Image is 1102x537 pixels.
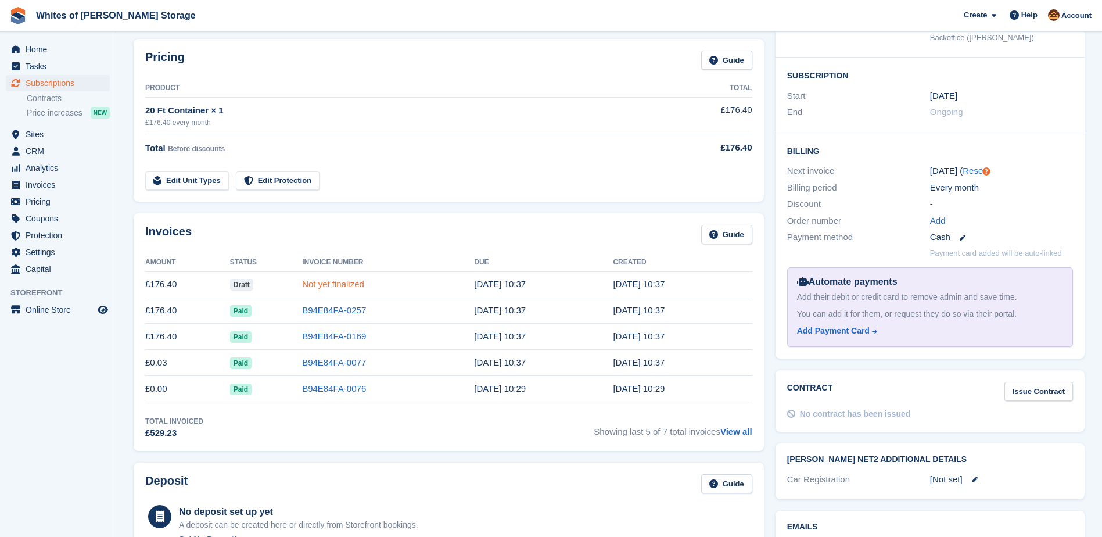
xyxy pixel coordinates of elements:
h2: Deposit [145,474,188,493]
span: Total [145,143,166,153]
p: Payment card added will be auto-linked [930,248,1062,259]
div: 20 Ft Container × 1 [145,104,659,117]
span: Settings [26,244,95,260]
span: Pricing [26,194,95,210]
td: £176.40 [659,97,752,134]
a: Issue Contract [1004,382,1073,401]
a: Guide [701,225,752,244]
a: menu [6,227,110,244]
div: No deposit set up yet [179,505,418,519]
a: menu [6,177,110,193]
span: Paid [230,357,252,369]
span: Showing last 5 of 7 total invoices [594,416,752,440]
a: menu [6,194,110,210]
a: Edit Protection [236,171,320,191]
a: menu [6,160,110,176]
span: Analytics [26,160,95,176]
div: Add their debit or credit card to remove admin and save time. [797,291,1063,303]
time: 2025-07-06 09:37:34 UTC [613,331,665,341]
time: 2025-08-06 09:37:57 UTC [613,305,665,315]
a: Add [930,214,946,228]
th: Product [145,79,659,98]
div: Automate payments [797,275,1063,289]
span: Invoices [26,177,95,193]
a: B94E84FA-0169 [302,331,366,341]
div: Total Invoiced [145,416,203,427]
td: £176.40 [145,324,230,350]
div: Every month [930,181,1073,195]
div: [DATE] ( ) [930,164,1073,178]
span: Help [1021,9,1038,21]
div: - [930,198,1073,211]
a: Guide [701,474,752,493]
a: B94E84FA-0077 [302,357,366,367]
a: Not yet finalized [302,279,364,289]
div: Tooltip anchor [981,166,992,177]
div: Add Payment Card [797,325,870,337]
td: £0.03 [145,350,230,376]
div: End [787,106,930,119]
a: Reset [963,166,985,176]
th: Due [474,253,613,272]
span: Online Store [26,302,95,318]
h2: Subscription [787,69,1073,81]
div: Cash [930,231,1073,244]
h2: Contract [787,382,833,401]
p: A deposit can be created here or directly from Storefront bookings. [179,519,418,531]
a: menu [6,210,110,227]
div: Car Registration [787,473,930,486]
div: £176.40 [659,141,752,155]
div: NEW [91,107,110,119]
time: 2025-06-06 09:37:29 UTC [613,357,665,367]
a: menu [6,302,110,318]
time: 2025-09-07 09:37:29 UTC [474,279,526,289]
th: Status [230,253,302,272]
div: £529.23 [145,427,203,440]
a: Guide [701,51,752,70]
td: £176.40 [145,298,230,324]
a: menu [6,244,110,260]
span: Create [964,9,987,21]
a: Contracts [27,93,110,104]
div: Payment method [787,231,930,244]
a: menu [6,41,110,58]
div: Backoffice ([PERSON_NAME]) [930,32,1073,44]
a: menu [6,261,110,277]
span: Storefront [10,287,116,299]
div: £176.40 every month [145,117,659,128]
span: Protection [26,227,95,244]
span: Ongoing [930,107,963,117]
span: CRM [26,143,95,159]
a: B94E84FA-0257 [302,305,366,315]
h2: Pricing [145,51,185,70]
a: Price increases NEW [27,106,110,119]
div: Start [787,90,930,103]
td: £176.40 [145,271,230,298]
a: B94E84FA-0076 [302,384,366,393]
div: No contract has been issued [800,408,911,420]
a: menu [6,126,110,142]
th: Invoice Number [302,253,474,272]
h2: Emails [787,522,1073,532]
th: Total [659,79,752,98]
time: 2025-06-07 09:37:29 UTC [474,357,526,367]
div: [Not set] [930,473,1073,486]
span: Coupons [26,210,95,227]
img: stora-icon-8386f47178a22dfd0bd8f6a31ec36ba5ce8667c1dd55bd0f319d3a0aa187defe.svg [9,7,27,24]
span: Paid [230,384,252,395]
time: 2025-06-05 23:00:00 UTC [930,90,957,103]
h2: [PERSON_NAME] Net2 Additional Details [787,455,1073,464]
time: 2025-08-07 09:37:29 UTC [474,305,526,315]
h2: Invoices [145,225,192,244]
span: Sites [26,126,95,142]
span: Price increases [27,108,82,119]
div: Billing period [787,181,930,195]
a: Edit Unit Types [145,171,229,191]
a: Whites of [PERSON_NAME] Storage [31,6,200,25]
span: Paid [230,305,252,317]
span: Capital [26,261,95,277]
a: Add Payment Card [797,325,1058,337]
div: Discount [787,198,930,211]
td: £0.00 [145,376,230,402]
time: 2025-09-06 09:37:55 UTC [613,279,665,289]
